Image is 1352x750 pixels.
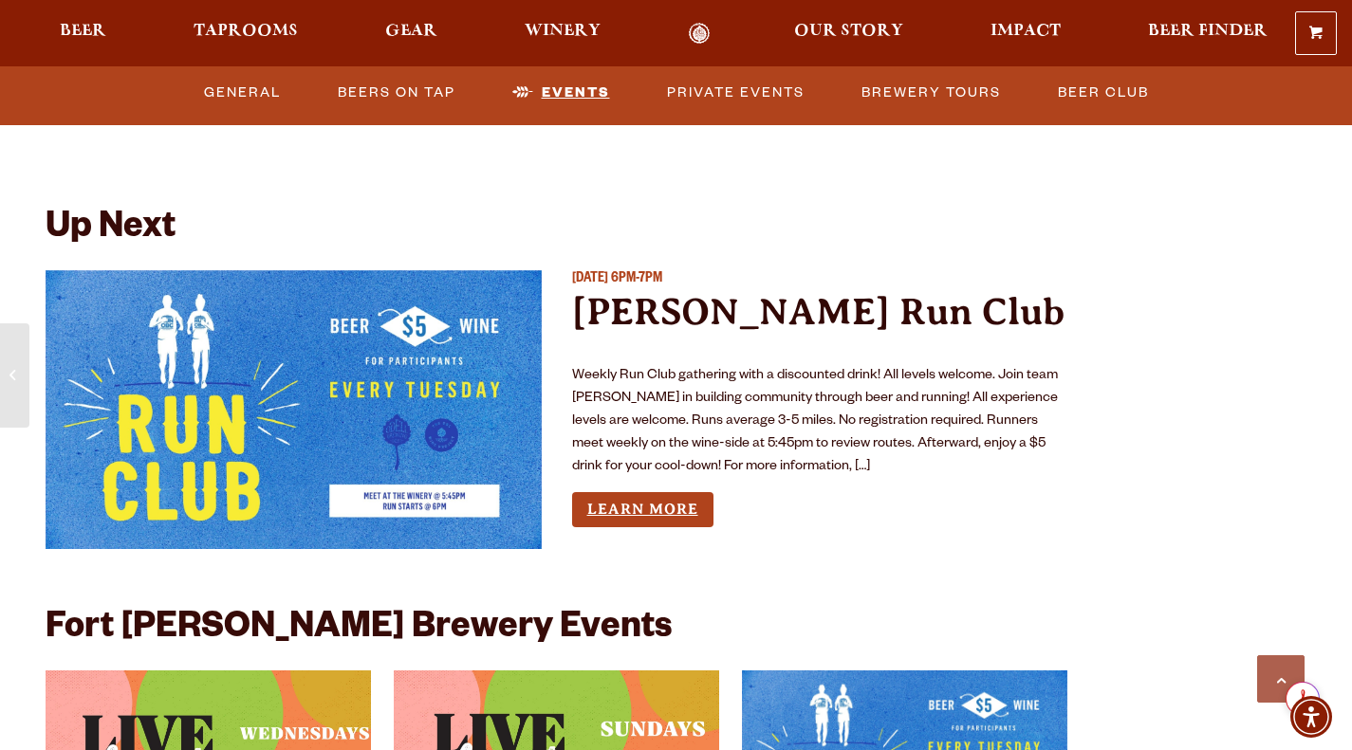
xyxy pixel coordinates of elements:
a: Gear [373,23,450,45]
a: View event details [46,270,542,549]
span: Beer [60,24,106,39]
a: Brewery Tours [854,71,1009,115]
span: Gear [385,24,437,39]
a: General [196,71,288,115]
a: Winery [512,23,613,45]
a: Learn more about Odell Run Club [572,492,713,527]
a: Beers on Tap [330,71,463,115]
a: Events [505,71,618,115]
a: Impact [978,23,1073,45]
a: Beer Finder [1136,23,1280,45]
a: Beer Club [1050,71,1157,115]
span: Our Story [794,24,903,39]
span: Beer Finder [1148,24,1268,39]
a: Taprooms [181,23,310,45]
a: Scroll to top [1257,655,1305,703]
span: Taprooms [194,24,298,39]
a: Beer [47,23,119,45]
h2: Fort [PERSON_NAME] Brewery Events [46,610,672,651]
span: 6PM-7PM [611,272,662,287]
a: Private Events [659,71,812,115]
p: Weekly Run Club gathering with a discounted drink! All levels welcome. Join team [PERSON_NAME] in... [572,365,1068,479]
span: Impact [991,24,1061,39]
div: Accessibility Menu [1290,696,1332,738]
span: Winery [525,24,601,39]
span: [DATE] [572,272,608,287]
a: Odell Home [663,23,734,45]
a: [PERSON_NAME] Run Club [572,290,1065,333]
a: Our Story [782,23,916,45]
h2: Up Next [46,210,176,251]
